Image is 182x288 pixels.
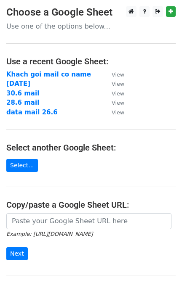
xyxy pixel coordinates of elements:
h3: Choose a Google Sheet [6,6,176,18]
small: View [112,71,124,78]
a: Select... [6,159,38,172]
small: View [112,81,124,87]
small: View [112,109,124,116]
a: View [103,90,124,97]
h4: Use a recent Google Sheet: [6,56,176,66]
a: View [103,108,124,116]
small: View [112,90,124,97]
a: 28.6 mail [6,99,39,106]
input: Next [6,247,28,260]
a: View [103,80,124,87]
small: Example: [URL][DOMAIN_NAME] [6,231,93,237]
a: Khach goi mail co name [6,71,91,78]
h4: Select another Google Sheet: [6,143,176,153]
a: View [103,99,124,106]
a: 30.6 mail [6,90,39,97]
h4: Copy/paste a Google Sheet URL: [6,200,176,210]
input: Paste your Google Sheet URL here [6,213,171,229]
a: View [103,71,124,78]
a: data mail 26.6 [6,108,58,116]
a: [DATE] [6,80,30,87]
small: View [112,100,124,106]
p: Use one of the options below... [6,22,176,31]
